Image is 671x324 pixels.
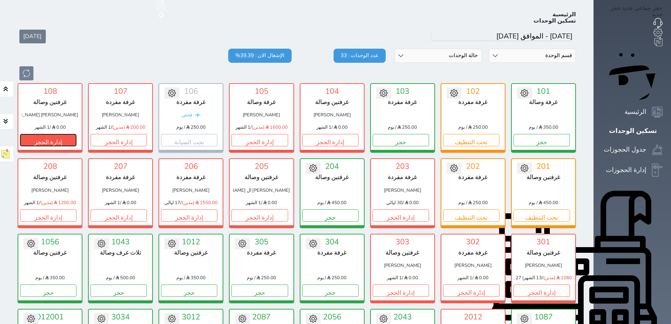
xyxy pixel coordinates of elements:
[443,285,499,297] button: إدارة الحجز
[304,238,360,246] div: 304
[515,99,572,106] div: غرفة وصالة
[443,134,499,146] button: تحت التنظيف
[91,134,147,146] button: إدارة الحجز
[163,163,219,170] div: 206
[106,275,115,281] span: / يوم
[41,200,53,206] span: (مدين)
[302,134,359,146] button: إدارة الحجز
[92,249,149,256] div: ثلاث غرف وصالة
[606,165,646,175] div: إدارة الحجوزات
[602,18,663,28] a: الدعم الفني
[514,285,570,297] button: إدارة الحجز
[622,4,663,12] a: حجز جماعي جديد
[22,249,78,256] div: غرفتين وصالة
[386,200,403,206] b: 30 ليالي
[302,285,359,297] button: حجز
[304,313,360,321] div: 2056
[20,134,76,146] button: إدارة الحجز
[515,163,572,170] div: 201
[445,249,501,256] div: غرفة مفردة
[163,184,219,197] div: [PERSON_NAME]
[163,275,219,281] div: 350.00
[374,275,431,281] div: 0.00
[388,125,397,130] span: / يوم
[22,163,78,170] div: 208
[553,11,576,18] a: الرئيسية
[515,249,572,256] div: غرفتين وصالة
[374,249,431,256] div: غرفتين وصالة
[445,259,501,272] div: [PERSON_NAME]
[374,163,431,170] div: 203
[304,249,360,256] div: غرفة مفردة
[22,238,78,246] div: 1056
[515,238,572,246] div: 301
[233,87,290,95] div: 105
[233,184,290,197] div: [PERSON_NAME] ال [PERSON_NAME]
[457,275,472,281] b: 1 الشهر
[235,125,250,130] b: 1 الشهر
[163,200,219,206] div: 1550.00
[542,275,543,281] div: /
[233,163,290,170] div: 205
[176,275,185,281] span: / يوم
[22,313,78,321] div: 012001
[22,125,78,130] div: 0.00
[515,200,572,206] div: 450.00
[610,4,663,18] a: حجز جديد
[373,209,429,222] button: إدارة الحجز
[514,134,570,146] button: حجز
[374,87,431,95] div: 103
[22,184,78,197] div: [PERSON_NAME]
[515,125,572,130] div: 350.00
[373,285,429,297] button: إدارة الحجز
[374,313,431,321] div: 2043
[111,125,112,130] div: /
[163,109,219,121] a: فحص
[105,200,120,206] b: 1 الشهر
[22,109,78,121] div: [PERSON_NAME] [PERSON_NAME]
[91,209,147,222] button: إدارة الحجز
[91,285,147,297] button: حجز
[373,134,429,146] button: حجز
[261,200,262,206] div: /
[445,275,501,281] div: 0.00
[96,125,111,130] b: 1 الشهر
[92,87,149,95] div: 107
[602,145,663,155] a: جدول الحجوزات
[304,109,360,121] div: [PERSON_NAME]
[402,275,403,281] div: /
[543,275,555,281] span: (مدين)
[403,200,404,206] div: /
[602,164,663,177] a: إدارة الحجوزات
[22,99,78,106] div: غرفتين وصالة
[602,28,663,37] a: الإعدادات
[445,313,501,321] div: 2012
[92,275,149,281] div: 500.00
[304,275,360,281] div: 250.00
[445,99,501,106] div: غرفة مفردة
[163,249,219,256] div: غرفتين وصالة
[304,174,360,181] div: غرفتين وصالة
[92,313,149,321] div: 3034
[302,209,359,222] button: حجز
[180,200,182,206] div: /
[163,313,219,321] div: 3012
[515,259,572,272] div: [PERSON_NAME]
[443,209,499,222] button: تحت التنظيف
[458,125,467,130] span: / يوم
[231,209,288,222] button: إدارة الحجز
[445,174,501,181] div: غرفة مفردة
[176,125,185,130] span: / يوم
[228,49,292,63] div: الإشغال الان : 39.39%
[161,209,217,222] button: إدارة الحجز
[92,163,149,170] div: 207
[374,174,431,181] div: غرفة مفردة
[387,275,402,281] b: 1 الشهر
[445,125,501,130] div: 250.00
[182,109,193,121] span: فحص
[112,125,125,130] span: (مدين)
[317,200,326,206] span: / يوم
[534,17,576,25] a: تسكين الوحدات
[247,275,256,281] span: / يوم
[304,99,360,106] div: غرفتين وصالة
